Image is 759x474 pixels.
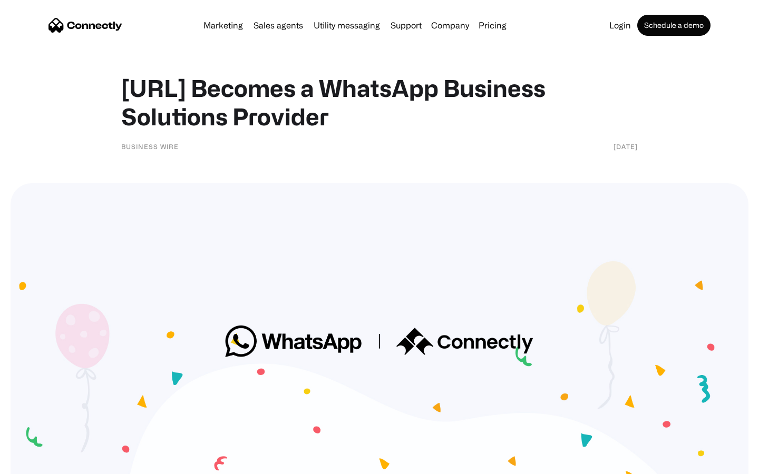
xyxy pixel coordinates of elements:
a: Login [605,21,635,29]
a: Sales agents [249,21,307,29]
ul: Language list [21,456,63,470]
a: Support [386,21,426,29]
div: Company [431,18,469,33]
div: [DATE] [614,141,638,152]
aside: Language selected: English [11,456,63,470]
a: Marketing [199,21,247,29]
a: Utility messaging [309,21,384,29]
div: Business Wire [121,141,179,152]
h1: [URL] Becomes a WhatsApp Business Solutions Provider [121,74,638,131]
a: Pricing [474,21,511,29]
a: Schedule a demo [637,15,711,36]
